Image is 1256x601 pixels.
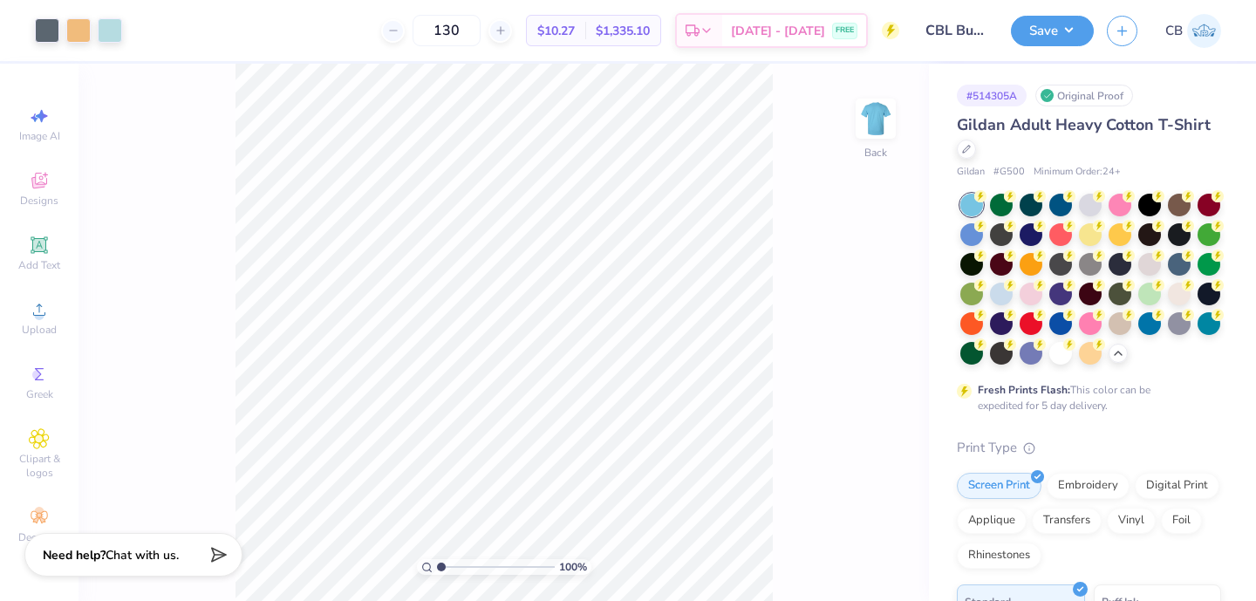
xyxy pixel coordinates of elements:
[864,145,887,160] div: Back
[858,101,893,136] img: Back
[1161,508,1202,534] div: Foil
[22,323,57,337] span: Upload
[537,22,575,40] span: $10.27
[1047,473,1130,499] div: Embroidery
[26,387,53,401] span: Greek
[1035,85,1133,106] div: Original Proof
[1032,508,1102,534] div: Transfers
[18,258,60,272] span: Add Text
[957,85,1027,106] div: # 514305A
[731,22,825,40] span: [DATE] - [DATE]
[43,547,106,563] strong: Need help?
[18,530,60,544] span: Decorate
[1011,16,1094,46] button: Save
[1187,14,1221,48] img: Caroline Beach
[9,452,70,480] span: Clipart & logos
[559,559,587,575] span: 100 %
[957,165,985,180] span: Gildan
[957,543,1041,569] div: Rhinestones
[20,194,58,208] span: Designs
[978,382,1192,413] div: This color can be expedited for 5 day delivery.
[106,547,179,563] span: Chat with us.
[978,383,1070,397] strong: Fresh Prints Flash:
[957,438,1221,458] div: Print Type
[836,24,854,37] span: FREE
[1107,508,1156,534] div: Vinyl
[993,165,1025,180] span: # G500
[413,15,481,46] input: – –
[19,129,60,143] span: Image AI
[1165,21,1183,41] span: CB
[596,22,650,40] span: $1,335.10
[912,13,998,48] input: Untitled Design
[957,508,1027,534] div: Applique
[957,473,1041,499] div: Screen Print
[957,114,1211,135] span: Gildan Adult Heavy Cotton T-Shirt
[1135,473,1219,499] div: Digital Print
[1165,14,1221,48] a: CB
[1034,165,1121,180] span: Minimum Order: 24 +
